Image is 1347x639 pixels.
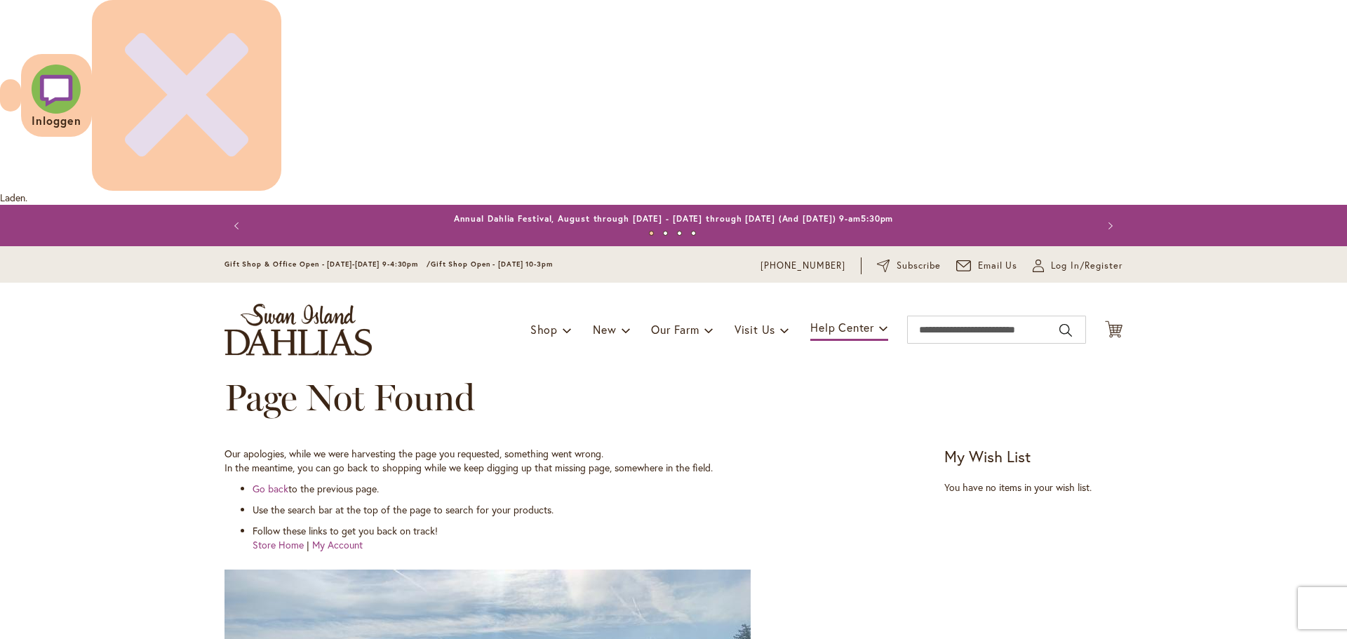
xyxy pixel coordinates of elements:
a: store logo [224,304,372,356]
a: [PHONE_NUMBER] [760,259,845,273]
span: Gift Shop Open - [DATE] 10-3pm [431,260,553,269]
a: Go back [253,482,288,495]
a: Subscribe [877,259,941,273]
a: Annual Dahlia Festival, August through [DATE] - [DATE] through [DATE] (And [DATE]) 9-am5:30pm [454,213,894,224]
button: 4 of 4 [691,231,696,236]
span: Shop [530,322,558,337]
span: Page Not Found [224,375,475,419]
button: Previous [224,212,253,240]
span: Gift Shop & Office Open - [DATE]-[DATE] 9-4:30pm / [224,260,431,269]
li: to the previous page. [253,482,935,496]
a: Email Us [956,259,1018,273]
span: Visit Us [735,322,775,337]
span: Log In/Register [1051,259,1122,273]
button: 3 of 4 [677,231,682,236]
span: Email Us [978,259,1018,273]
div: You have no items in your wish list. [944,480,1122,495]
p: Our apologies, while we were harvesting the page you requested, something went wrong. In the mean... [224,447,935,475]
span: Our Farm [651,322,699,337]
li: Follow these links to get you back on track! [253,524,935,552]
li: Use the search bar at the top of the page to search for your products. [253,503,935,517]
button: 1 of 4 [649,231,654,236]
a: Log In/Register [1033,259,1122,273]
button: Next [1094,212,1122,240]
span: New [593,322,616,337]
span: Help Center [810,320,874,335]
a: My Account [312,538,363,551]
span: Inloggen [32,113,81,128]
strong: My Wish List [944,446,1031,466]
button: 2 of 4 [663,231,668,236]
a: Store Home [253,538,304,551]
span: Subscribe [897,259,941,273]
span: | [307,538,309,551]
